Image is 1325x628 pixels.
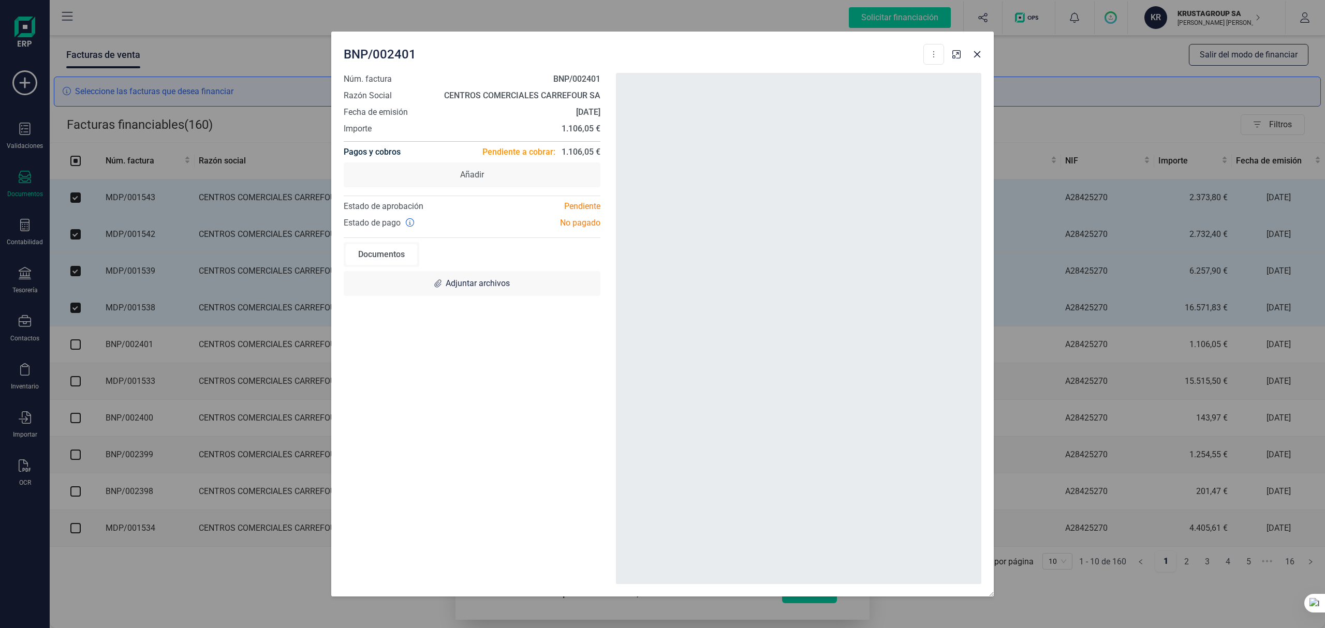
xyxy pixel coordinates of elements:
strong: CENTROS COMERCIALES CARREFOUR SA [444,91,600,100]
span: Estado de aprobación [344,201,423,211]
span: Estado de pago [344,217,401,229]
div: Adjuntar archivos [344,271,600,296]
div: Pendiente [472,200,608,213]
h4: Pagos y cobros [344,142,401,162]
span: Fecha de emisión [344,106,408,118]
div: No pagado [472,217,608,229]
strong: 1.106,05 € [562,124,600,133]
span: Adjuntar archivos [446,277,510,290]
div: Documentos [346,244,417,265]
span: BNP/002401 [344,46,416,63]
span: Añadir [460,169,484,181]
span: Núm. factura [344,73,392,85]
span: 1.106,05 € [562,146,600,158]
strong: BNP/002401 [553,74,600,84]
span: Importe [344,123,372,135]
strong: [DATE] [576,107,600,117]
span: Pendiente a cobrar: [482,146,555,158]
span: Razón Social [344,89,392,102]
